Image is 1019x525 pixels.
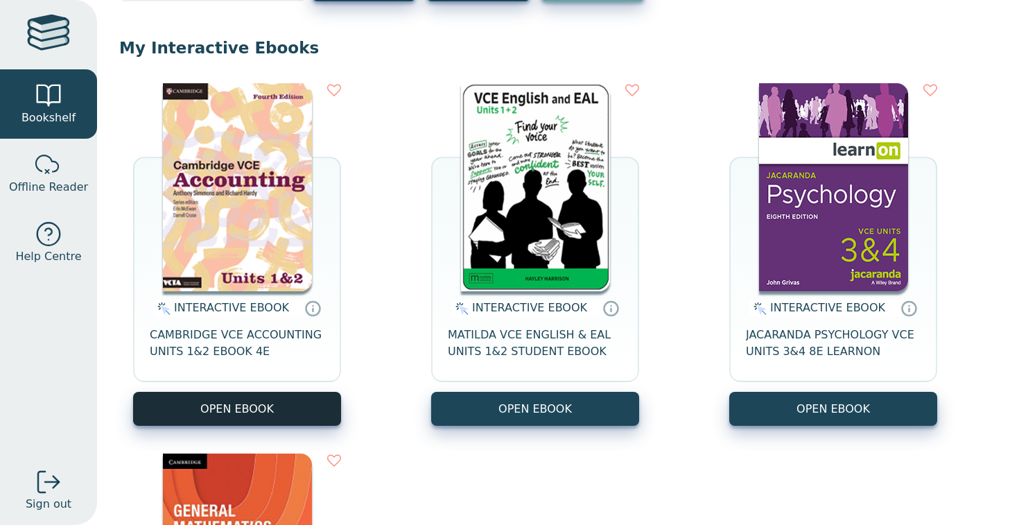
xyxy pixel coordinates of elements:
span: MATILDA VCE ENGLISH & EAL UNITS 1&2 STUDENT EBOOK [448,327,622,360]
span: Help Centre [15,248,81,265]
button: OPEN EBOOK [729,392,937,426]
a: Interactive eBooks are accessed online via the publisher’s portal. They contain interactive resou... [602,300,619,316]
img: fa827ae5-b1be-4d8a-aefe-4f65f413543b.png [461,83,610,291]
span: INTERACTIVE EBOOK [770,301,885,314]
span: CAMBRIDGE VCE ACCOUNTING UNITS 1&2 EBOOK 4E [150,327,324,360]
a: Interactive eBooks are accessed online via the publisher’s portal. They contain interactive resou... [900,300,917,316]
button: OPEN EBOOK [431,392,639,426]
img: 29759c83-e070-4f21-9f19-1166b690db6d.png [163,83,312,291]
img: interactive.svg [451,300,469,317]
button: OPEN EBOOK [133,392,341,426]
img: 4bb61bf8-509a-4e9e-bd77-88deacee2c2e.jpg [759,83,908,291]
img: interactive.svg [749,300,767,317]
span: INTERACTIVE EBOOK [174,301,289,314]
span: INTERACTIVE EBOOK [472,301,587,314]
p: My Interactive Ebooks [119,37,997,58]
span: JACARANDA PSYCHOLOGY VCE UNITS 3&4 8E LEARNON [746,327,921,360]
span: Bookshelf [21,110,76,126]
a: Interactive eBooks are accessed online via the publisher’s portal. They contain interactive resou... [304,300,321,316]
span: Offline Reader [9,179,88,196]
span: Sign out [26,496,71,513]
img: interactive.svg [153,300,171,317]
